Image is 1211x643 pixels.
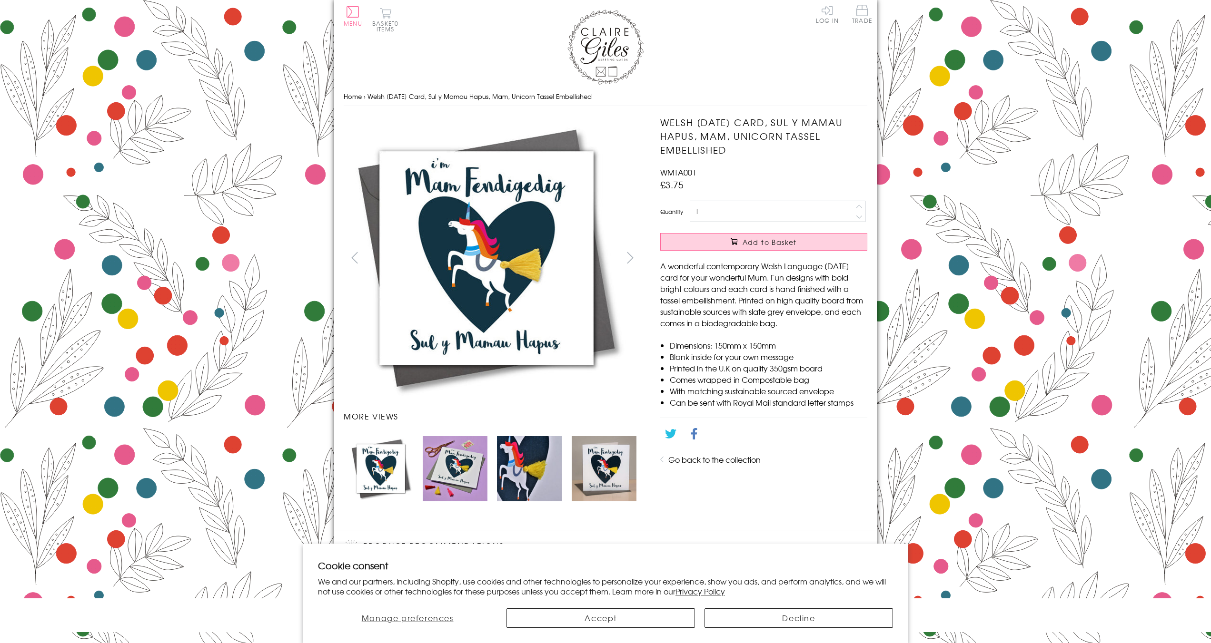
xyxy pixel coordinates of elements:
[344,540,867,554] h2: Product recommendations
[344,116,629,401] img: Welsh Mother's Day Card, Sul y Mamau Hapus, Mam, Unicorn Tassel Embellished
[348,436,413,501] img: Welsh Mother's Day Card, Sul y Mamau Hapus, Mam, Unicorn Tassel Embellished
[670,351,867,362] li: Blank inside for your own message
[344,92,362,101] a: Home
[567,10,644,85] img: Claire Giles Greetings Cards
[344,19,362,28] span: Menu
[364,92,366,101] span: ›
[668,454,761,465] a: Go back to the collection
[641,116,927,401] img: Welsh Mother's Day Card, Sul y Mamau Hapus, Mam, Unicorn Tassel Embellished
[670,397,867,408] li: Can be sent with Royal Mail standard letter stamps
[344,410,641,422] h3: More views
[362,612,454,624] span: Manage preferences
[660,178,684,191] span: £3.75
[852,5,872,23] span: Trade
[670,340,867,351] li: Dimensions: 150mm x 150mm
[670,385,867,397] li: With matching sustainable sourced envelope
[620,247,641,268] button: next
[660,260,867,329] p: A wonderful contemporary Welsh Language [DATE] card for your wonderful Mum. Fun designs with bold...
[572,436,636,501] img: Welsh Mother's Day Card, Sul y Mamau Hapus, Mam, Unicorn Tassel Embellished
[852,5,872,25] a: Trade
[423,436,487,501] img: Welsh Mother's Day Card, Sul y Mamau Hapus, Mam, Unicorn Tassel Embellished
[344,6,362,26] button: Menu
[705,608,893,628] button: Decline
[660,207,683,216] label: Quantity
[318,608,497,628] button: Manage preferences
[344,431,641,506] ul: Carousel Pagination
[377,19,398,33] span: 0 items
[318,576,893,596] p: We and our partners, including Shopify, use cookies and other technologies to personalize your ex...
[497,436,562,501] img: Welsh Mother's Day Card, Sul y Mamau Hapus, Mam, Unicorn Tassel Embellished
[675,585,725,597] a: Privacy Policy
[743,237,797,247] span: Add to Basket
[670,374,867,385] li: Comes wrapped in Compostable bag
[816,5,839,23] a: Log In
[318,559,893,572] h2: Cookie consent
[660,233,867,251] button: Add to Basket
[344,87,867,107] nav: breadcrumbs
[567,431,641,506] li: Carousel Page 4
[506,608,695,628] button: Accept
[660,116,867,156] h1: Welsh [DATE] Card, Sul y Mamau Hapus, Mam, Unicorn Tassel Embellished
[418,431,492,506] li: Carousel Page 2
[660,166,696,178] span: WMTA001
[670,362,867,374] li: Printed in the U.K on quality 350gsm board
[372,8,398,32] button: Basket0 items
[344,247,365,268] button: prev
[344,431,418,506] li: Carousel Page 1 (Current Slide)
[492,431,566,506] li: Carousel Page 3
[367,92,592,101] span: Welsh [DATE] Card, Sul y Mamau Hapus, Mam, Unicorn Tassel Embellished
